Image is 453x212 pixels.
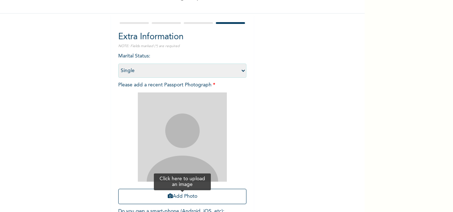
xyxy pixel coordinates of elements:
[138,92,227,182] img: Crop
[118,82,246,208] span: Please add a recent Passport Photograph
[118,189,246,204] button: Add Photo
[118,44,246,49] p: NOTE: Fields marked (*) are required
[118,31,246,44] h2: Extra Information
[118,54,246,73] span: Marital Status :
